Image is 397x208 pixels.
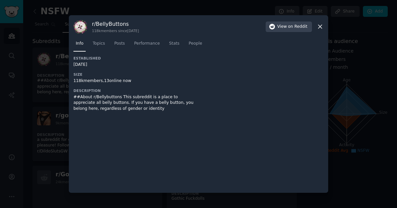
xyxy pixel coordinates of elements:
[73,72,198,77] h3: Size
[76,41,83,47] span: Info
[92,21,139,27] h3: r/ BellyButtons
[73,88,198,93] h3: Description
[73,20,87,34] img: BellyButtons
[92,28,139,33] div: 118k members since [DATE]
[93,41,105,47] span: Topics
[288,24,307,30] span: on Reddit
[73,94,198,112] div: ##About r/Bellybuttons This subreddit is a place to appreciate all belly buttons. If you have a b...
[132,38,162,52] a: Performance
[73,62,198,68] div: [DATE]
[134,41,160,47] span: Performance
[73,38,86,52] a: Info
[90,38,107,52] a: Topics
[266,21,312,32] button: Viewon Reddit
[189,41,202,47] span: People
[167,38,182,52] a: Stats
[112,38,127,52] a: Posts
[73,56,198,61] h3: Established
[277,24,307,30] span: View
[73,78,198,84] div: 118k members, 13 online now
[186,38,204,52] a: People
[169,41,179,47] span: Stats
[114,41,125,47] span: Posts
